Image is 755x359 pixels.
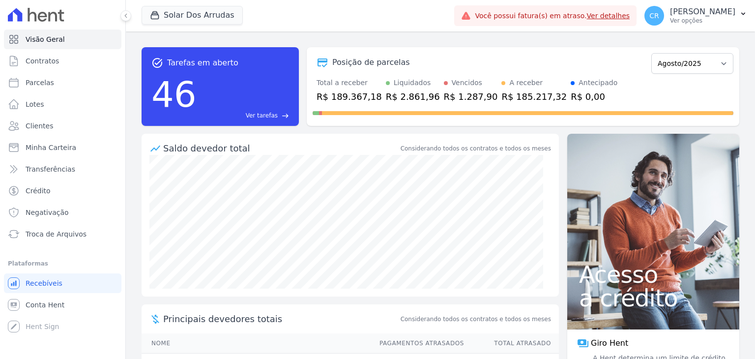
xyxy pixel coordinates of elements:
a: Visão Geral [4,30,121,49]
span: Crédito [26,186,51,196]
a: Conta Hent [4,295,121,315]
div: R$ 2.861,96 [386,90,440,103]
span: a crédito [579,286,727,310]
span: Tarefas em aberto [167,57,238,69]
div: Plataformas [8,258,117,269]
div: R$ 0,00 [571,90,617,103]
span: Visão Geral [26,34,65,44]
a: Ver tarefas east [201,111,289,120]
a: Clientes [4,116,121,136]
div: Vencidos [452,78,482,88]
span: Clientes [26,121,53,131]
span: task_alt [151,57,163,69]
a: Ver detalhes [587,12,630,20]
div: R$ 1.287,90 [444,90,498,103]
div: Saldo devedor total [163,142,399,155]
span: Considerando todos os contratos e todos os meses [401,315,551,324]
span: east [282,112,289,120]
a: Recebíveis [4,273,121,293]
div: Total a receber [317,78,382,88]
button: CR [PERSON_NAME] Ver opções [637,2,755,30]
a: Negativação [4,203,121,222]
div: R$ 185.217,32 [501,90,567,103]
span: Troca de Arquivos [26,229,87,239]
div: Considerando todos os contratos e todos os meses [401,144,551,153]
p: Ver opções [670,17,735,25]
button: Solar Dos Arrudas [142,6,243,25]
span: Você possui fatura(s) em atraso. [475,11,630,21]
th: Pagamentos Atrasados [370,333,465,354]
div: R$ 189.367,18 [317,90,382,103]
div: Antecipado [579,78,617,88]
a: Troca de Arquivos [4,224,121,244]
span: Conta Hent [26,300,64,310]
a: Lotes [4,94,121,114]
div: A receber [509,78,543,88]
span: Giro Hent [591,337,628,349]
a: Contratos [4,51,121,71]
div: 46 [151,69,197,120]
span: Recebíveis [26,278,62,288]
p: [PERSON_NAME] [670,7,735,17]
span: Parcelas [26,78,54,88]
a: Crédito [4,181,121,201]
th: Total Atrasado [465,333,559,354]
span: Ver tarefas [246,111,278,120]
span: Contratos [26,56,59,66]
span: Negativação [26,208,69,217]
a: Transferências [4,159,121,179]
span: Minha Carteira [26,143,76,152]
a: Parcelas [4,73,121,92]
a: Minha Carteira [4,138,121,157]
span: Lotes [26,99,44,109]
span: Transferências [26,164,75,174]
span: CR [649,12,659,19]
div: Posição de parcelas [332,57,410,68]
span: Principais devedores totais [163,312,399,326]
div: Liquidados [394,78,431,88]
span: Acesso [579,263,727,286]
th: Nome [142,333,370,354]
